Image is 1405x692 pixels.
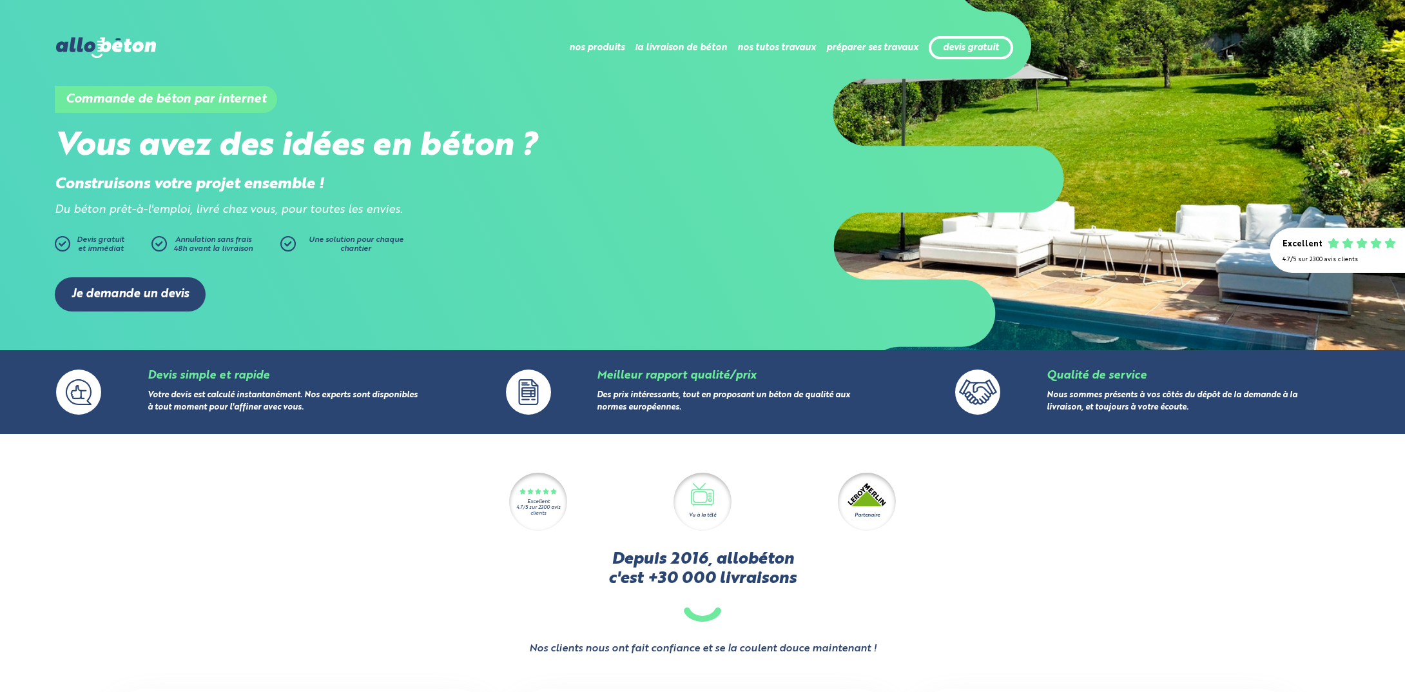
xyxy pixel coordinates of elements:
[309,236,403,253] span: Une solution pour chaque chantier
[737,32,816,63] li: nos tutos travaux
[148,391,418,412] a: Votre devis est calculé instantanément. Nos experts sont disponibles à tout moment pour l'affiner...
[597,370,756,381] a: Meilleur rapport qualité/prix
[943,43,999,54] a: devis gratuit
[148,370,269,381] a: Devis simple et rapide
[527,499,550,505] div: Excellent
[1047,370,1147,381] a: Qualité de service
[151,236,280,258] a: Annulation sans frais48h avant la livraison
[1283,240,1323,250] div: Excellent
[689,511,716,519] div: Vu à la télé
[55,236,145,258] a: Devis gratuitet immédiat
[826,32,918,63] li: préparer ses travaux
[509,505,567,517] div: 4.7/5 sur 2300 avis clients
[855,511,880,519] div: Partenaire
[56,550,1349,622] h2: Depuis 2016, allobéton c'est +30 000 livraisons
[597,391,850,412] a: Des prix intéressants, tout en proposant un béton de qualité aux normes européennes.
[528,641,877,657] strong: Nos clients nous ont fait confiance et se la coulent douce maintenant !
[56,37,155,58] img: allobéton
[1283,256,1392,263] div: 4.7/5 sur 2300 avis clients
[55,277,206,311] a: Je demande un devis
[280,236,409,258] a: Une solution pour chaque chantier
[55,86,277,113] h1: Commande de béton par internet
[1047,391,1297,412] a: Nous sommes présents à vos côtés du dépôt de la demande à la livraison, et toujours à votre écoute.
[569,32,625,63] li: nos produits
[55,177,324,192] strong: Construisons votre projet ensemble !
[55,128,702,166] h2: Vous avez des idées en béton ?
[635,32,727,63] li: la livraison de béton
[173,236,253,253] span: Annulation sans frais 48h avant la livraison
[77,236,124,253] span: Devis gratuit et immédiat
[55,204,403,215] i: Du béton prêt-à-l'emploi, livré chez vous, pour toutes les envies.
